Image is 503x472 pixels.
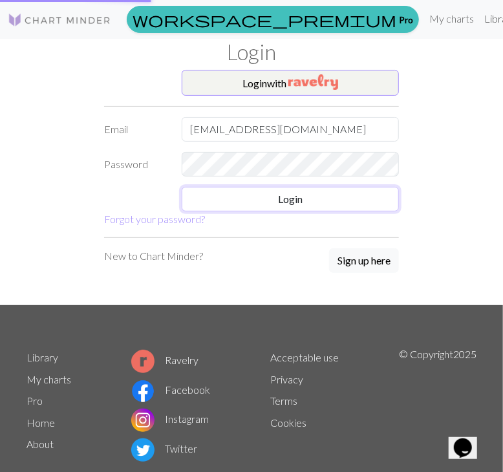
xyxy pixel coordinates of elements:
[131,409,155,432] img: Instagram logo
[182,187,399,211] button: Login
[449,420,490,459] iframe: chat widget
[104,248,203,264] p: New to Chart Minder?
[329,248,399,273] button: Sign up here
[27,438,54,450] a: About
[27,351,58,363] a: Library
[131,354,198,366] a: Ravelry
[131,413,209,425] a: Instagram
[8,12,111,28] img: Logo
[131,350,155,373] img: Ravelry logo
[96,117,174,142] label: Email
[104,213,205,225] a: Forgot your password?
[270,416,306,429] a: Cookies
[399,347,476,464] p: © Copyright 2025
[329,248,399,274] a: Sign up here
[270,373,303,385] a: Privacy
[270,351,339,363] a: Acceptable use
[131,438,155,462] img: Twitter logo
[27,394,43,407] a: Pro
[27,373,71,385] a: My charts
[19,39,484,65] h1: Login
[131,442,197,455] a: Twitter
[131,380,155,403] img: Facebook logo
[288,74,338,90] img: Ravelry
[182,70,399,96] button: Loginwith
[131,383,210,396] a: Facebook
[27,416,55,429] a: Home
[133,10,396,28] span: workspace_premium
[424,6,479,32] a: My charts
[270,394,297,407] a: Terms
[127,6,419,33] a: Pro
[96,152,174,177] label: Password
